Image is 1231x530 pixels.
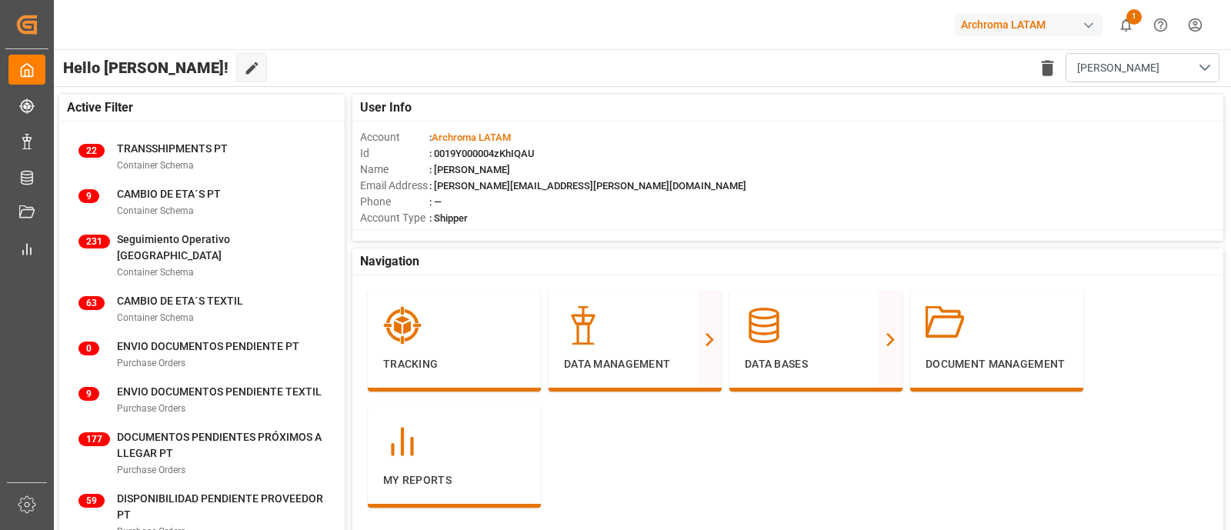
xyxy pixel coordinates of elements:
[117,188,221,200] span: CAMBIO DE ETA´S PT
[78,296,105,310] span: 63
[429,132,511,143] span: :
[117,233,230,262] span: Seguimiento Operativo [GEOGRAPHIC_DATA]
[429,196,442,208] span: : —
[1126,9,1142,25] span: 1
[117,295,243,307] span: CAMBIO DE ETA´S TEXTIL
[360,194,429,210] span: Phone
[78,432,110,446] span: 177
[117,358,185,368] span: Purchase Orders
[926,356,1068,372] p: Document Management
[1066,53,1219,82] button: open menu
[117,312,194,323] span: Container Schema
[78,293,325,325] a: 63CAMBIO DE ETA´S TEXTILContainer Schema
[78,494,105,508] span: 59
[429,212,468,224] span: : Shipper
[1109,8,1143,42] button: show 1 new notifications
[429,164,510,175] span: : [PERSON_NAME]
[78,429,325,478] a: 177DOCUMENTOS PENDIENTES PRÓXIMOS A LLEGAR PTPurchase Orders
[78,141,325,173] a: 22TRANSSHIPMENTS PTContainer Schema
[745,356,887,372] p: Data Bases
[78,235,110,248] span: 231
[360,162,429,178] span: Name
[564,356,706,372] p: Data Management
[117,431,322,459] span: DOCUMENTOS PENDIENTES PRÓXIMOS A LLEGAR PT
[955,14,1103,36] div: Archroma LATAM
[360,252,419,271] span: Navigation
[383,472,525,488] p: My Reports
[67,98,133,117] span: Active Filter
[78,387,99,401] span: 9
[360,129,429,145] span: Account
[360,145,429,162] span: Id
[78,342,99,355] span: 0
[78,144,105,158] span: 22
[117,403,185,414] span: Purchase Orders
[1077,60,1159,76] span: [PERSON_NAME]
[1143,8,1178,42] button: Help Center
[117,267,194,278] span: Container Schema
[432,132,511,143] span: Archroma LATAM
[117,465,185,475] span: Purchase Orders
[360,98,412,117] span: User Info
[63,53,229,82] span: Hello [PERSON_NAME]!
[78,338,325,371] a: 0ENVIO DOCUMENTOS PENDIENTE PTPurchase Orders
[117,340,299,352] span: ENVIO DOCUMENTOS PENDIENTE PT
[360,210,429,226] span: Account Type
[955,10,1109,39] button: Archroma LATAM
[360,178,429,194] span: Email Address
[117,205,194,216] span: Container Schema
[78,384,325,416] a: 9ENVIO DOCUMENTOS PENDIENTE TEXTILPurchase Orders
[383,356,525,372] p: Tracking
[78,189,99,203] span: 9
[117,160,194,171] span: Container Schema
[117,142,228,155] span: TRANSSHIPMENTS PT
[78,186,325,218] a: 9CAMBIO DE ETA´S PTContainer Schema
[78,232,325,280] a: 231Seguimiento Operativo [GEOGRAPHIC_DATA]Container Schema
[429,148,535,159] span: : 0019Y000004zKhIQAU
[117,385,322,398] span: ENVIO DOCUMENTOS PENDIENTE TEXTIL
[117,492,323,521] span: DISPONIBILIDAD PENDIENTE PROVEEDOR PT
[429,180,746,192] span: : [PERSON_NAME][EMAIL_ADDRESS][PERSON_NAME][DOMAIN_NAME]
